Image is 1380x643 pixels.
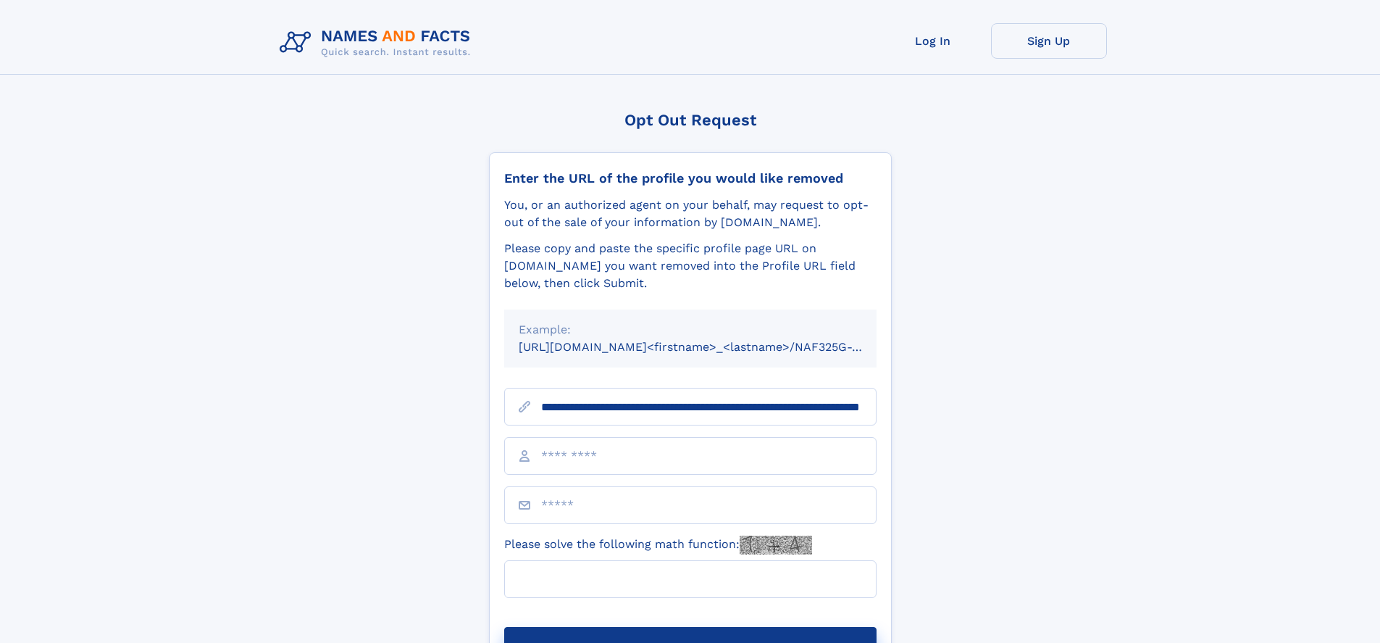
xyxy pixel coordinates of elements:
[489,111,892,129] div: Opt Out Request
[504,240,877,292] div: Please copy and paste the specific profile page URL on [DOMAIN_NAME] you want removed into the Pr...
[504,196,877,231] div: You, or an authorized agent on your behalf, may request to opt-out of the sale of your informatio...
[274,23,482,62] img: Logo Names and Facts
[504,170,877,186] div: Enter the URL of the profile you would like removed
[991,23,1107,59] a: Sign Up
[875,23,991,59] a: Log In
[519,340,904,354] small: [URL][DOMAIN_NAME]<firstname>_<lastname>/NAF325G-xxxxxxxx
[519,321,862,339] div: Example:
[504,536,812,555] label: Please solve the following math function:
